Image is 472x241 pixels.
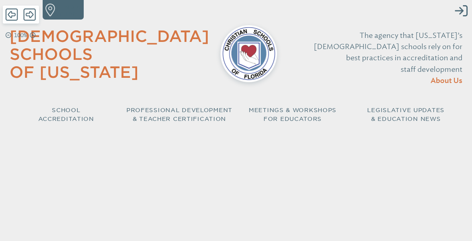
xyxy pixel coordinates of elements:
[220,25,277,82] img: csf-logo-web-colors.png
[249,107,336,122] span: Meetings & Workshops for Educators
[13,31,28,40] p: 100%
[431,77,462,85] span: About Us
[10,27,209,81] a: [DEMOGRAPHIC_DATA] Schools of [US_STATE]
[38,107,94,122] span: School Accreditation
[55,4,81,18] p: Find a school
[314,31,462,74] span: The agency that [US_STATE]’s [DEMOGRAPHIC_DATA] schools rely on for best practices in accreditati...
[24,8,36,22] span: Forward
[6,8,18,22] span: Back
[126,107,232,122] span: Professional Development & Teacher Certification
[367,107,444,122] span: Legislative Updates & Education News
